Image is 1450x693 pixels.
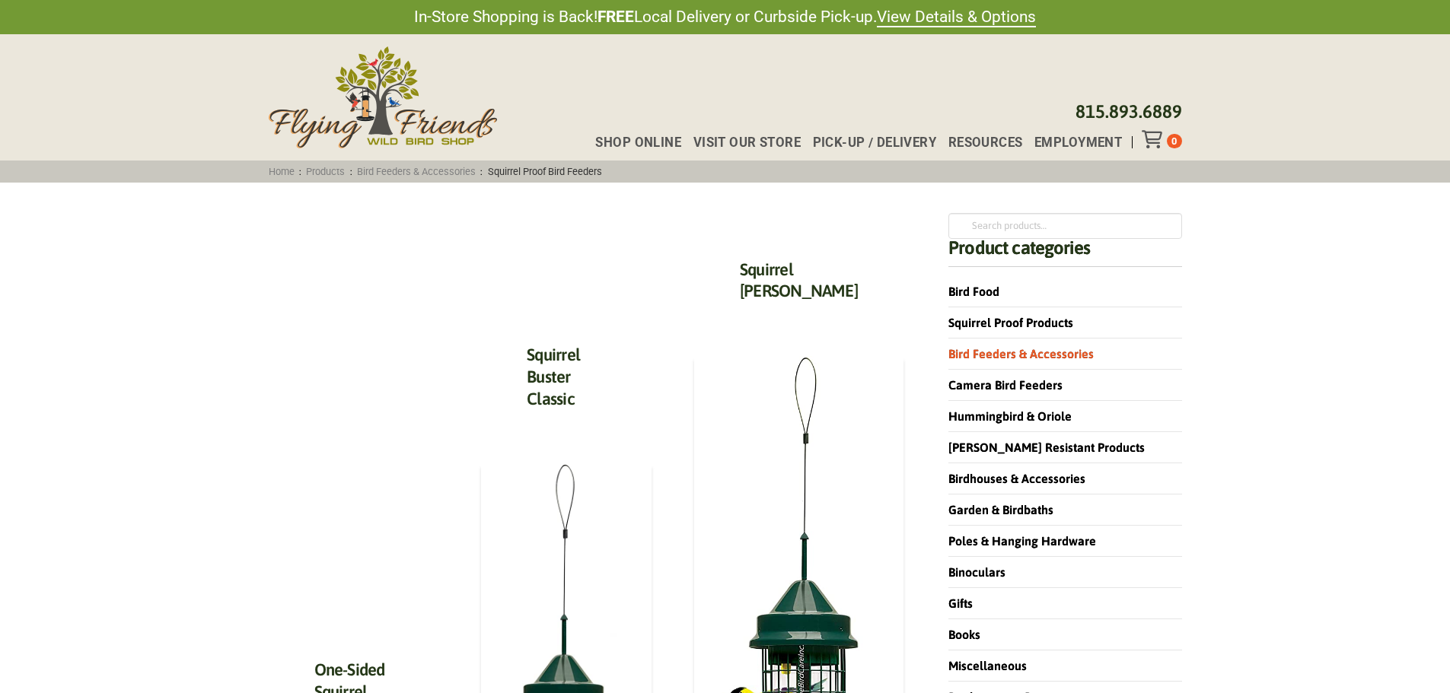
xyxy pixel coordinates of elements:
a: Camera Bird Feeders [948,378,1063,392]
a: Squirrel [PERSON_NAME] [740,259,858,301]
a: Birdhouses & Accessories [948,472,1085,485]
a: Squirrel Buster Classic [527,345,580,408]
a: Bird Feeders & Accessories [352,166,481,177]
strong: FREE [598,8,634,26]
a: Poles & Hanging Hardware [948,534,1096,548]
a: Shop Online [583,136,680,149]
a: View Details & Options [877,8,1036,27]
a: Resources [936,136,1022,149]
a: Books [948,628,980,641]
a: Bird Food [948,285,999,298]
span: Resources [948,136,1023,149]
a: Binoculars [948,565,1005,579]
a: Gifts [948,596,973,610]
a: Pick-up / Delivery [801,136,936,149]
span: Pick-up / Delivery [813,136,937,149]
a: Miscellaneous [948,659,1027,672]
span: Squirrel Proof Bird Feeders [483,166,607,177]
span: In-Store Shopping is Back! Local Delivery or Curbside Pick-up. [414,6,1036,28]
a: 815.893.6889 [1076,101,1182,122]
a: Hummingbird & Oriole [948,409,1072,423]
span: : : : [263,166,607,177]
input: Search products… [948,213,1181,239]
div: Toggle Off Canvas Content [1142,130,1167,148]
span: 0 [1171,135,1177,147]
a: Visit Our Store [681,136,801,149]
span: Shop Online [595,136,681,149]
a: Bird Feeders & Accessories [948,347,1094,361]
a: Employment [1022,136,1122,149]
h4: Product categories [948,239,1181,267]
a: Garden & Birdbaths [948,503,1053,517]
a: Home [263,166,299,177]
a: Squirrel Proof Products [948,316,1073,329]
img: Flying Friends Wild Bird Shop Logo [269,46,497,148]
span: Employment [1034,136,1122,149]
a: Products [301,166,350,177]
a: [PERSON_NAME] Resistant Products [948,440,1145,454]
span: Visit Our Store [693,136,801,149]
